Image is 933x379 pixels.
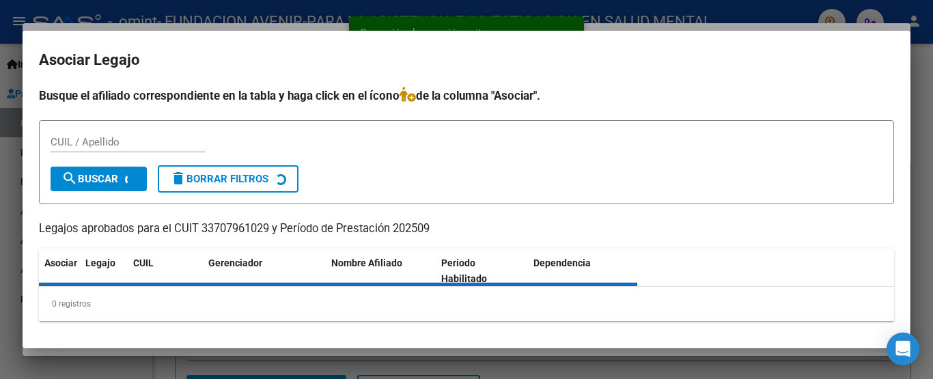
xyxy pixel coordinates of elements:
[331,257,402,268] span: Nombre Afiliado
[39,287,894,321] div: 0 registros
[441,257,487,284] span: Periodo Habilitado
[208,257,262,268] span: Gerenciador
[61,170,78,186] mat-icon: search
[61,173,118,185] span: Buscar
[533,257,591,268] span: Dependencia
[39,221,894,238] p: Legajos aprobados para el CUIT 33707961029 y Período de Prestación 202509
[326,249,436,294] datatable-header-cell: Nombre Afiliado
[170,173,268,185] span: Borrar Filtros
[44,257,77,268] span: Asociar
[158,165,298,193] button: Borrar Filtros
[203,249,326,294] datatable-header-cell: Gerenciador
[128,249,203,294] datatable-header-cell: CUIL
[39,249,80,294] datatable-header-cell: Asociar
[39,87,894,104] h4: Busque el afiliado correspondiente en la tabla y haga click en el ícono de la columna "Asociar".
[80,249,128,294] datatable-header-cell: Legajo
[170,170,186,186] mat-icon: delete
[39,47,894,73] h2: Asociar Legajo
[51,167,147,191] button: Buscar
[85,257,115,268] span: Legajo
[436,249,528,294] datatable-header-cell: Periodo Habilitado
[887,333,919,365] div: Open Intercom Messenger
[528,249,638,294] datatable-header-cell: Dependencia
[133,257,154,268] span: CUIL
